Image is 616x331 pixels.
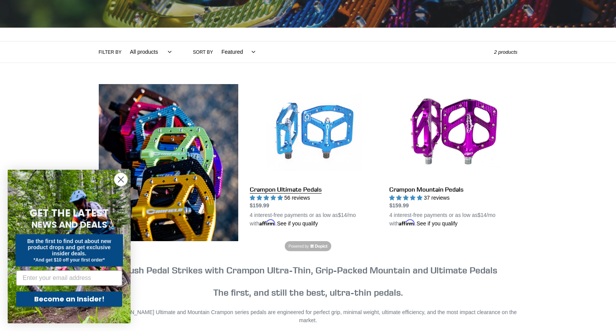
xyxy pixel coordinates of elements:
a: Powered by [285,241,331,251]
label: Sort by [193,49,213,56]
span: NEWS AND DEALS [32,218,107,231]
label: Filter by [99,49,122,56]
h3: The first, and still the best, ultra-thin pedals. [99,265,518,298]
span: *And get $10 off your first order* [33,257,105,263]
span: 2 products [494,49,518,55]
input: Enter your email address [16,270,122,286]
button: Close dialog [114,173,128,186]
img: Content block image [99,84,238,242]
span: GET THE LATEST [30,206,109,220]
button: Become an Insider! [16,291,122,307]
p: The [PERSON_NAME] Ultimate and Mountain Crampon series pedals are engineered for perfect grip, mi... [99,308,518,324]
span: Powered by [289,243,309,249]
strong: Crush Pedal Strikes with Crampon Ultra-Thin, Grip-Packed Mountain and Ultimate Pedals [119,264,497,276]
span: Be the first to find out about new product drops and get exclusive insider deals. [27,238,111,257]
